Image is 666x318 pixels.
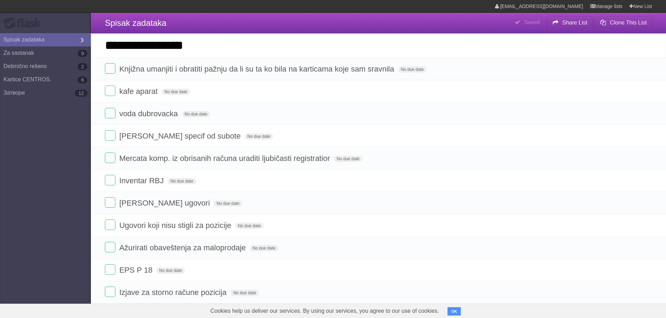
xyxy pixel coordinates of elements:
[78,50,87,57] b: 9
[119,154,332,163] span: Mercata komp. iz obrisanih računa uraditi ljubičasti registratior
[214,200,242,207] span: No due date
[105,197,115,208] label: Done
[105,175,115,185] label: Done
[119,243,248,252] span: Ažurirati obaveštenja za maloprodaje
[610,20,647,25] b: Clone This List
[119,65,396,73] span: Knjižna umanjiti i obratiti pažnju da li su ta ko bila na karticama koje sam sravnila
[105,86,115,96] label: Done
[105,242,115,252] label: Done
[119,109,180,118] span: voda dubrovacka
[105,264,115,275] label: Done
[235,223,264,229] span: No due date
[156,267,185,274] span: No due date
[105,108,115,118] label: Done
[182,111,210,117] span: No due date
[547,16,593,29] button: Share List
[119,176,165,185] span: Inventar RBJ
[119,266,154,274] span: EPS P 18
[105,220,115,230] label: Done
[105,153,115,163] label: Done
[119,288,228,297] span: Izjave za storno račune pozicija
[203,304,446,318] span: Cookies help us deliver our services. By using our services, you agree to our use of cookies.
[447,307,461,316] button: OK
[119,132,242,140] span: [PERSON_NAME] specif od subote
[594,16,652,29] button: Clone This List
[78,63,87,70] b: 2
[75,90,87,97] b: 12
[562,20,587,25] b: Share List
[105,287,115,297] label: Done
[398,66,427,73] span: No due date
[3,17,45,30] div: Flask
[105,130,115,141] label: Done
[78,76,87,83] b: 6
[167,178,196,184] span: No due date
[119,221,233,230] span: Ugovori koji nisu stigli za pozicije
[119,199,212,207] span: [PERSON_NAME] ugovori
[230,290,259,296] span: No due date
[250,245,278,251] span: No due date
[119,87,159,96] span: kafe aparat
[105,63,115,74] label: Done
[162,89,190,95] span: No due date
[245,133,273,140] span: No due date
[105,18,166,28] span: Spisak zadataka
[524,19,540,25] b: Saved
[334,156,362,162] span: No due date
